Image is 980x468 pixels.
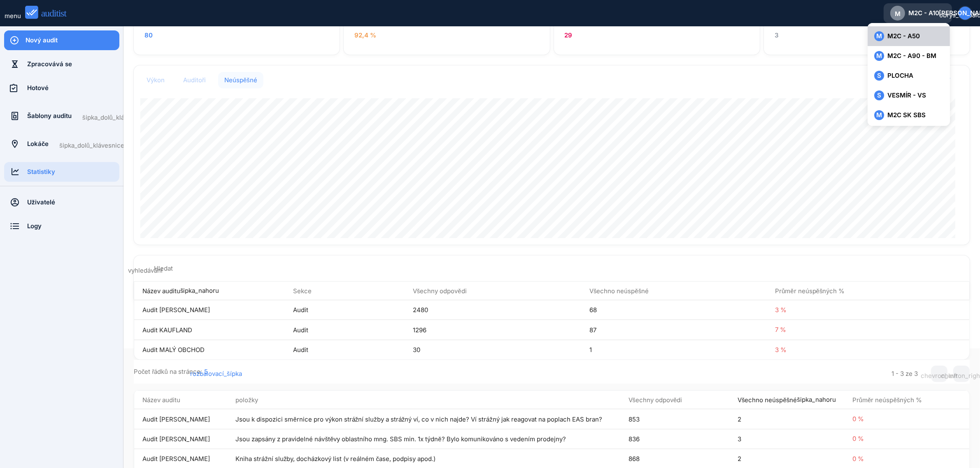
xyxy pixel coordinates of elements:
button: Výkon [140,72,171,88]
font: 87 [589,326,596,334]
font: Kniha strážní služby, docházkový list (v reálném čase, podpisy apod.) [236,455,436,463]
font: Průměr neúspěšných % [852,396,922,404]
font: 92,4 % [354,31,376,39]
th: Název auditu: Seřazeno vzestupně. Aktivujte pro seřazení sestupně. [134,282,285,300]
input: Hledat [154,262,963,275]
font: šipka_nahoru [797,396,836,403]
font: M [876,111,882,119]
font: 868 [629,455,640,463]
a: Zpracovává se [4,54,119,74]
button: [PERSON_NAME] [958,6,973,21]
font: Výkon [147,76,165,84]
font: Audit [PERSON_NAME] [142,455,210,463]
font: Neúspěšné [224,76,257,84]
font: 2480 [413,306,428,314]
font: 3 % [775,346,787,354]
font: Hotové [27,84,49,92]
img: auditist_logo_new.svg [25,6,74,19]
a: Logy [4,216,119,236]
font: Sekce [293,287,312,295]
font: Audit [PERSON_NAME] [142,306,210,314]
button: MM2C - A10 [884,3,952,23]
font: Všechno neúspěšné [589,287,649,295]
th: Všechny neúspěšné: Sorted ascending. Activate to sort descending. [729,391,844,409]
font: 2 [738,455,741,463]
button: Neúspěšné [218,72,263,88]
button: MM2C - A90 - BM [868,46,950,66]
font: M [895,10,901,18]
font: položky [236,396,258,404]
font: S [877,91,881,99]
font: 1 [589,346,592,354]
th: Všechny neúspěšné: Netříděno. Aktivací seřadíte vzestupně. [581,282,767,300]
font: Audit [293,326,308,334]
font: Jsou k dispozici směrnice pro výkon strážní služby a strážný ví, co v nich najde? Ví strážný jak ... [236,415,602,423]
font: 0 % [852,415,864,423]
font: Audit [PERSON_NAME] [142,415,210,423]
font: S [877,72,881,79]
a: Šablony auditu [4,106,72,126]
font: Audit [PERSON_NAME] [142,435,210,443]
font: šipka_dolů_klávesnice [59,141,124,149]
font: rozbalovací_šípka [190,370,242,378]
font: 3 [775,31,779,39]
font: Auditoři [183,76,206,84]
font: 30 [413,346,420,354]
font: Průměr neúspěšných % [775,287,845,295]
th: Průměr neúspěšných %: Netříděno. Aktivací seřadíte vzestupně. [767,282,969,300]
font: Logy [27,222,42,230]
button: SPLOCHA [868,66,950,86]
a: Uživatelé [4,192,119,212]
font: 1296 [413,326,426,334]
font: M2C - A10 [908,9,939,17]
button: MM2C SK SBS [868,105,950,125]
button: SVESMÍR - VS [868,86,950,105]
font: 7 % [775,326,786,334]
th: Průměr neúspěšných %: Not sorted. Activate to sort ascending. [844,391,969,409]
font: Jsou zapsány z pravidelné návštěvy oblastního mng. SBS min. 1x týdně? Bylo komunikováno s vedením... [236,435,566,443]
font: 1 - 3 ze 3 [892,370,918,378]
a: Hotové [4,78,119,98]
font: 68 [589,306,597,314]
font: Název auditu [142,396,180,404]
button: MM2C - A50 [868,26,950,46]
font: M2C - A90 - BM [887,52,936,60]
font: 0 % [852,455,864,463]
font: 3 [738,435,741,443]
font: Všechny odpovědi [629,396,682,404]
font: Audit [293,306,308,314]
font: M2C SK SBS [887,111,926,119]
font: 29 [565,31,573,39]
font: šipka_nahoru [180,287,219,294]
th: Všechny odpovědi: Neřazeno. Aktivací seřadíte vzestupně. [405,282,581,300]
font: 853 [629,415,640,423]
font: Uživatelé [27,198,55,206]
a: Lokáče [4,134,49,154]
font: Statistiky [27,168,55,176]
font: 80 [144,31,153,39]
font: Audit KAUFLAND [142,326,192,334]
font: M [876,52,882,60]
font: Šablony auditu [27,112,72,120]
font: vyhledávání [128,266,163,274]
font: Všechno neúspěšné [738,396,797,404]
font: Název auditu [142,287,180,295]
font: VESMÍR - VS [887,91,926,99]
font: Audit MALÝ OBCHOD [142,346,205,354]
font: Počet řádků na stránce: [134,368,202,375]
font: Všechny odpovědi [413,287,467,295]
font: šipka_dolů_klávesnice [82,114,147,121]
font: 836 [629,435,640,443]
button: Auditoři [177,72,212,88]
font: Audit [293,346,308,354]
font: Zpracovává se [27,60,72,68]
th: Všechny odpovědi: Neřazeno. Aktivací seřadíte vzestupně. [620,391,729,409]
font: M [876,32,882,40]
th: Název auditu: Not sorted. Activate to sort ascending. [134,391,228,409]
font: menu [5,12,21,20]
th: Sekce: Neseřazeno. Aktivujte pro vzestupné seřazení. [285,282,404,300]
a: Statistiky [4,162,119,182]
th: položky: Neseřazeno. Aktivací seřadíte vzestupně. [228,391,620,409]
font: 3 % [775,306,787,314]
font: 2 [738,415,741,423]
